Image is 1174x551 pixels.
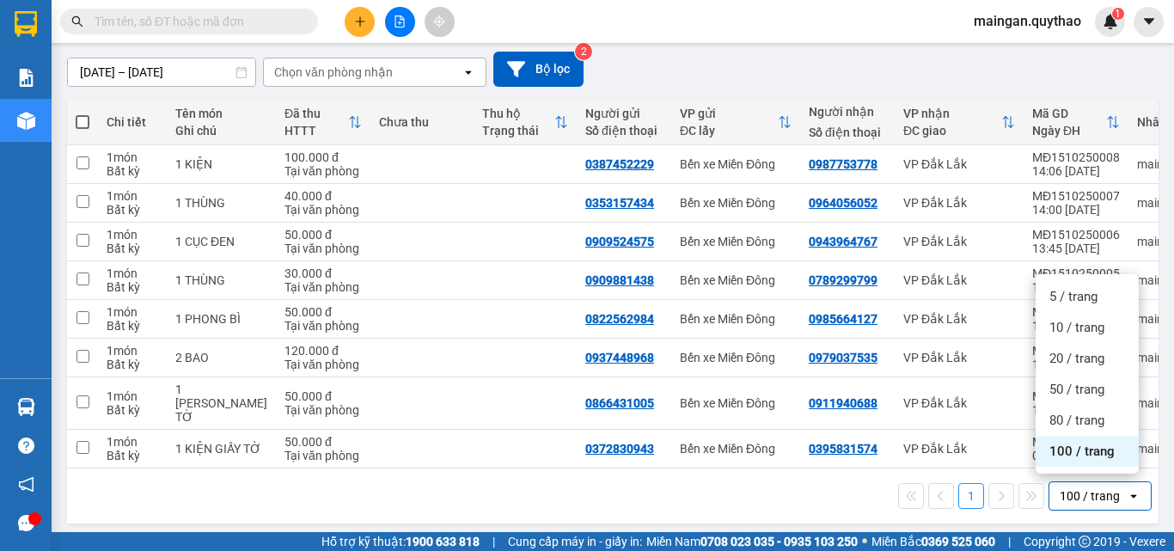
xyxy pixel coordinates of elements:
[15,56,135,80] div: 0387452229
[284,389,362,403] div: 50.000 đ
[585,124,663,138] div: Số điện thoại
[1049,443,1115,460] span: 100 / trang
[68,58,255,86] input: Select a date range.
[1112,8,1124,20] sup: 1
[671,100,800,145] th: Toggle SortBy
[1049,288,1098,305] span: 5 / trang
[284,150,362,164] div: 100.000 đ
[680,351,792,364] div: Bến xe Miền Đông
[284,449,362,462] div: Tại văn phòng
[680,235,792,248] div: Bến xe Miền Đông
[960,10,1095,32] span: maingan.quythao
[425,7,455,37] button: aim
[1049,319,1104,336] span: 10 / trang
[284,435,362,449] div: 50.000 đ
[107,164,158,178] div: Bất kỳ
[871,532,995,551] span: Miền Bắc
[700,535,858,548] strong: 0708 023 035 - 0935 103 250
[903,157,1015,171] div: VP Đắk Lắk
[680,396,792,410] div: Bến xe Miền Đông
[107,189,158,203] div: 1 món
[1032,319,1120,333] div: 12:45 [DATE]
[15,11,37,37] img: logo-vxr
[680,107,778,120] div: VP gửi
[345,7,375,37] button: plus
[107,449,158,462] div: Bất kỳ
[585,442,654,456] div: 0372830943
[809,442,877,456] div: 0395831574
[175,196,267,210] div: 1 THÙNG
[921,535,995,548] strong: 0369 525 060
[680,312,792,326] div: Bến xe Miền Đông
[1032,150,1120,164] div: MĐ1510250008
[809,105,886,119] div: Người nhận
[107,228,158,242] div: 1 món
[809,126,886,139] div: Số điện thoại
[147,15,267,56] div: VP Đắk Lắk
[1032,266,1120,280] div: MĐ1510250005
[1141,14,1157,29] span: caret-down
[1032,435,1120,449] div: MĐ1510250001
[903,273,1015,287] div: VP Đắk Lắk
[1032,280,1120,294] div: 13:23 [DATE]
[1032,403,1120,417] div: 10:53 [DATE]
[284,189,362,203] div: 40.000 đ
[903,196,1015,210] div: VP Đắk Lắk
[462,65,475,79] svg: open
[147,16,188,34] span: Nhận:
[1032,305,1120,319] div: MĐ1510250004
[809,312,877,326] div: 0985664127
[958,483,984,509] button: 1
[284,305,362,319] div: 50.000 đ
[17,112,35,130] img: warehouse-icon
[284,266,362,280] div: 30.000 đ
[17,69,35,87] img: solution-icon
[493,52,584,87] button: Bộ lọc
[508,532,642,551] span: Cung cấp máy in - giấy in:
[13,92,40,110] span: CR :
[175,383,267,424] div: 1 GIASAYS TỜ
[175,119,199,144] span: SL
[903,442,1015,456] div: VP Đắk Lắk
[809,235,877,248] div: 0943964767
[1032,449,1120,462] div: 09:21 [DATE]
[1032,389,1120,403] div: MĐ1510250002
[585,157,654,171] div: 0387452229
[175,442,267,456] div: 1 KIỆN GIẤY TỜ
[17,398,35,416] img: warehouse-icon
[284,358,362,371] div: Tại văn phòng
[903,107,1001,120] div: VP nhận
[1036,274,1139,474] ul: Menu
[175,157,267,171] div: 1 KIỆN
[482,124,554,138] div: Trạng thái
[862,538,867,545] span: ⚪️
[379,115,465,129] div: Chưa thu
[1134,7,1164,37] button: caret-down
[680,196,792,210] div: Bến xe Miền Đông
[1032,107,1106,120] div: Mã GD
[1024,100,1128,145] th: Toggle SortBy
[175,273,267,287] div: 1 THÙNG
[15,121,267,143] div: Tên hàng: 1 KIỆN ( : 1 )
[394,15,406,28] span: file-add
[1008,532,1011,551] span: |
[107,344,158,358] div: 1 món
[575,43,592,60] sup: 2
[680,273,792,287] div: Bến xe Miền Đông
[284,403,362,417] div: Tại văn phòng
[284,280,362,294] div: Tại văn phòng
[1032,203,1120,217] div: 14:00 [DATE]
[406,535,480,548] strong: 1900 633 818
[895,100,1024,145] th: Toggle SortBy
[809,273,877,287] div: 0789299799
[107,266,158,280] div: 1 món
[1032,164,1120,178] div: 14:06 [DATE]
[433,15,445,28] span: aim
[1032,228,1120,242] div: MĐ1510250006
[107,319,158,333] div: Bất kỳ
[1060,487,1120,505] div: 100 / trang
[809,157,877,171] div: 0987753778
[1032,358,1120,371] div: 10:56 [DATE]
[95,12,297,31] input: Tìm tên, số ĐT hoặc mã đơn
[809,351,877,364] div: 0979037535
